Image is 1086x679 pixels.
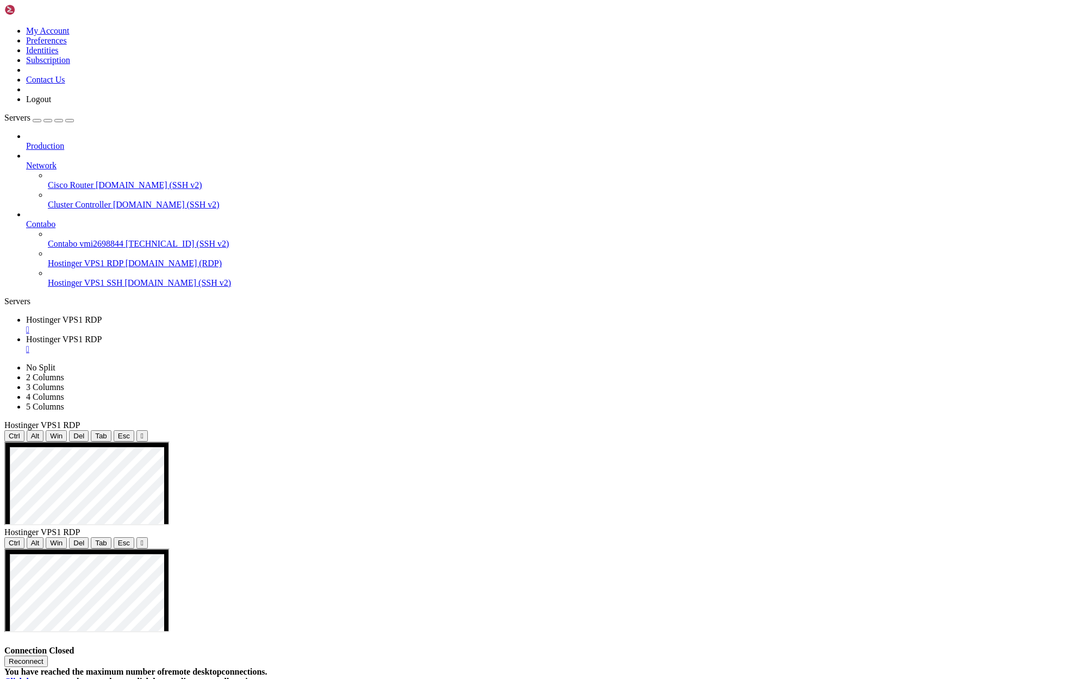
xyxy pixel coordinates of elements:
button: Ctrl [4,537,24,549]
a: No Split [26,363,55,372]
button: Ctrl [4,430,24,442]
span: Tab [95,432,107,440]
a: My Account [26,26,70,35]
a: 4 Columns [26,392,64,401]
button: Alt [27,430,44,442]
span: Alt [31,539,40,547]
span: Network [26,161,57,170]
a: Subscription [26,55,70,65]
span: [DOMAIN_NAME] (SSH v2) [113,200,220,209]
a: Cluster Controller [DOMAIN_NAME] (SSH v2) [48,200,1082,210]
span: Tab [95,539,107,547]
span: Servers [4,113,30,122]
button: Win [46,430,67,442]
button: Esc [114,537,134,549]
a:  [26,344,1082,354]
a: Contabo vmi2698844 [TECHNICAL_ID] (SSH v2) [48,239,1082,249]
button: Tab [91,430,111,442]
span: Ctrl [9,539,20,547]
span: [TECHNICAL_ID] (SSH v2) [126,239,229,248]
img: Shellngn [4,4,67,15]
a: Servers [4,113,74,122]
li: Contabo [26,210,1082,288]
div: Servers [4,297,1082,306]
button: Esc [114,430,134,442]
span: Hostinger VPS1 RDP [4,527,80,537]
span: Contabo [26,219,55,229]
button: Win [46,537,67,549]
button: Del [69,537,89,549]
button: Reconnect [4,656,48,667]
span: Cisco Router [48,180,93,190]
a: Identities [26,46,59,55]
span: Production [26,141,64,150]
a: Hostinger VPS1 RDP [26,335,1082,354]
span: Ctrl [9,432,20,440]
span: Cluster Controller [48,200,111,209]
span: Connection Closed [4,646,74,655]
a: 2 Columns [26,373,64,382]
a: Preferences [26,36,67,45]
a: Hostinger VPS1 SSH [DOMAIN_NAME] (SSH v2) [48,278,1082,288]
span: [DOMAIN_NAME] (SSH v2) [96,180,202,190]
span: [DOMAIN_NAME] (RDP) [126,259,222,268]
button:  [136,537,148,549]
li: Hostinger VPS1 RDP [DOMAIN_NAME] (RDP) [48,249,1082,268]
span: Win [50,432,63,440]
a: Contact Us [26,75,65,84]
button: Del [69,430,89,442]
span: Win [50,539,63,547]
span: Hostinger VPS1 SSH [48,278,123,287]
button: Tab [91,537,111,549]
span: Contabo vmi2698844 [48,239,123,248]
a: Cisco Router [DOMAIN_NAME] (SSH v2) [48,180,1082,190]
a: 5 Columns [26,402,64,411]
span: Esc [118,432,130,440]
span: Esc [118,539,130,547]
span: Hostinger VPS1 RDP [48,259,123,268]
button:  [136,430,148,442]
span: Hostinger VPS1 RDP [4,420,80,430]
span: [DOMAIN_NAME] (SSH v2) [125,278,232,287]
span: Hostinger VPS1 RDP [26,315,102,324]
a: Production [26,141,1082,151]
li: Cisco Router [DOMAIN_NAME] (SSH v2) [48,171,1082,190]
a: Hostinger VPS1 RDP [DOMAIN_NAME] (RDP) [48,259,1082,268]
button: Alt [27,537,44,549]
li: Hostinger VPS1 SSH [DOMAIN_NAME] (SSH v2) [48,268,1082,288]
a: Hostinger VPS1 RDP [26,315,1082,335]
span: Alt [31,432,40,440]
li: Production [26,131,1082,151]
a: Contabo [26,219,1082,229]
a:  [26,325,1082,335]
a: 3 Columns [26,382,64,392]
li: Network [26,151,1082,210]
li: Contabo vmi2698844 [TECHNICAL_ID] (SSH v2) [48,229,1082,249]
a: Logout [26,95,51,104]
a: Network [26,161,1082,171]
span: Del [73,432,84,440]
li: Cluster Controller [DOMAIN_NAME] (SSH v2) [48,190,1082,210]
span: Hostinger VPS1 RDP [26,335,102,344]
div:  [141,432,143,440]
span: Del [73,539,84,547]
div:  [141,539,143,547]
